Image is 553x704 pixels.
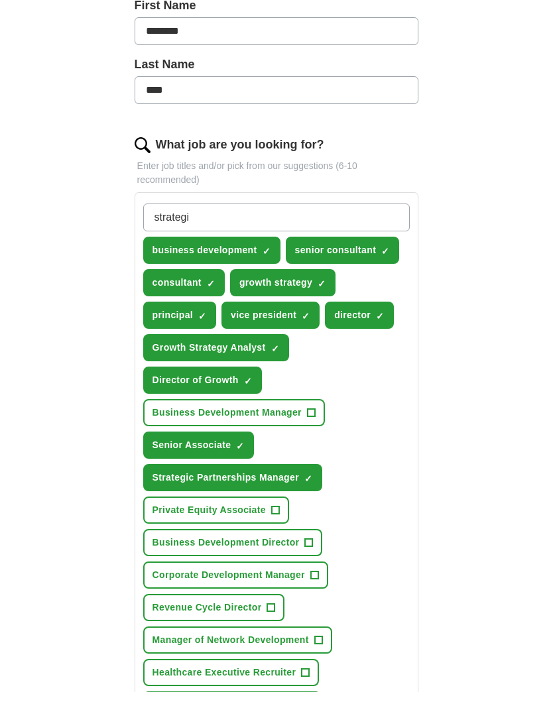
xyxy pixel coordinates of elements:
[156,148,324,166] label: What job are you looking for?
[198,323,206,333] span: ✓
[236,453,244,463] span: ✓
[153,548,300,561] span: Business Development Director
[143,476,322,503] button: Strategic Partnerships Manager✓
[135,149,151,165] img: search.png
[143,411,325,438] button: Business Development Manager
[153,613,262,626] span: Revenue Cycle Director
[153,320,194,334] span: principal
[153,580,305,594] span: Corporate Development Manager
[221,314,320,341] button: vice president✓
[143,281,225,308] button: consultant✓
[381,258,389,268] span: ✓
[231,320,296,334] span: vice president
[143,508,289,536] button: Private Equity Associate
[135,171,419,199] p: Enter job titles and/or pick from our suggestions (6-10 recommended)
[153,418,302,432] span: Business Development Manager
[143,443,255,471] button: Senior Associate✓
[143,573,328,601] button: Corporate Development Manager
[143,346,289,373] button: Growth Strategy Analyst✓
[143,379,262,406] button: Director of Growth✓
[244,388,252,398] span: ✓
[376,323,384,333] span: ✓
[239,288,312,302] span: growth strategy
[153,677,296,691] span: Healthcare Executive Recruiter
[295,255,377,269] span: senior consultant
[153,515,266,529] span: Private Equity Associate
[302,323,310,333] span: ✓
[325,314,394,341] button: director✓
[143,541,323,568] button: Business Development Director
[143,606,285,633] button: Revenue Cycle Director
[153,645,309,659] span: Manager of Network Development
[143,638,332,666] button: Manager of Network Development
[135,9,419,27] label: First Name
[153,483,299,497] span: Strategic Partnerships Manager
[153,450,231,464] span: Senior Associate
[153,385,239,399] span: Director of Growth
[263,258,271,268] span: ✓
[143,249,280,276] button: business development✓
[135,68,419,86] label: Last Name
[143,215,410,243] input: Type a job title and press enter
[318,290,326,301] span: ✓
[153,288,202,302] span: consultant
[304,485,312,496] span: ✓
[334,320,371,334] span: director
[153,353,266,367] span: Growth Strategy Analyst
[271,355,279,366] span: ✓
[207,290,215,301] span: ✓
[143,314,217,341] button: principal✓
[286,249,400,276] button: senior consultant✓
[230,281,336,308] button: growth strategy✓
[143,671,320,698] button: Healthcare Executive Recruiter
[153,255,257,269] span: business development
